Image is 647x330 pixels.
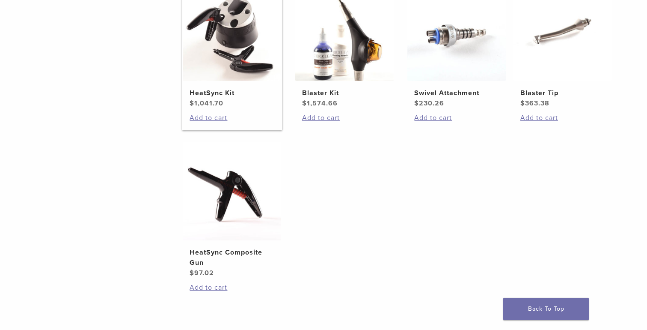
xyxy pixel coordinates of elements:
h2: Blaster Kit [302,88,387,98]
a: Add to cart: “HeatSync Composite Gun” [190,282,274,293]
a: Add to cart: “Blaster Kit” [302,113,387,123]
h2: Blaster Tip [520,88,605,98]
bdi: 363.38 [520,99,549,108]
a: Add to cart: “Swivel Attachment” [414,113,499,123]
a: Add to cart: “Blaster Tip” [520,113,605,123]
bdi: 97.02 [190,269,214,277]
span: $ [520,99,525,108]
span: $ [190,99,194,108]
h2: Swivel Attachment [414,88,499,98]
a: HeatSync Composite GunHeatSync Composite Gun $97.02 [182,142,282,278]
span: $ [414,99,419,108]
a: Add to cart: “HeatSync Kit” [190,113,274,123]
span: $ [190,269,194,277]
bdi: 1,574.66 [302,99,338,108]
bdi: 1,041.70 [190,99,223,108]
h2: HeatSync Kit [190,88,274,98]
a: Back To Top [503,298,589,320]
h2: HeatSync Composite Gun [190,247,274,268]
span: $ [302,99,307,108]
img: HeatSync Composite Gun [183,142,281,240]
bdi: 230.26 [414,99,444,108]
